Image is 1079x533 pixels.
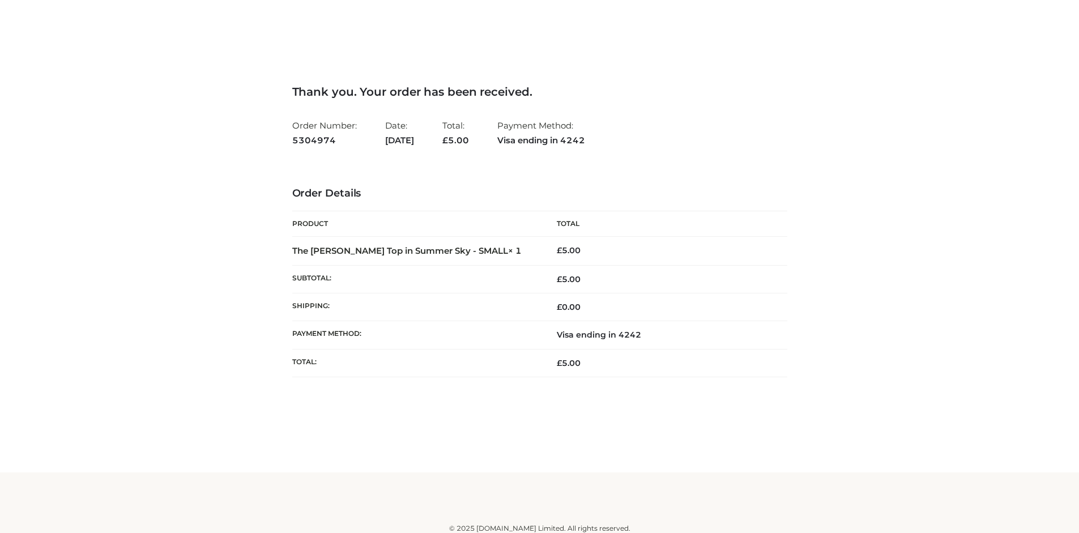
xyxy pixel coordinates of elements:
span: £ [557,245,562,255]
li: Order Number: [292,116,357,150]
strong: 5304974 [292,133,357,148]
li: Total: [442,116,469,150]
th: Total: [292,349,540,377]
th: Subtotal: [292,265,540,293]
span: 5.00 [557,358,581,368]
li: Date: [385,116,414,150]
li: Payment Method: [497,116,585,150]
span: £ [557,302,562,312]
h3: Order Details [292,187,787,200]
strong: The [PERSON_NAME] Top in Summer Sky - SMALL [292,245,522,256]
span: 5.00 [557,274,581,284]
strong: [DATE] [385,133,414,148]
strong: Visa ending in 4242 [497,133,585,148]
bdi: 0.00 [557,302,581,312]
h3: Thank you. Your order has been received. [292,85,787,99]
th: Total [540,211,787,237]
bdi: 5.00 [557,245,581,255]
span: £ [442,135,448,146]
th: Shipping: [292,293,540,321]
strong: × 1 [508,245,522,256]
span: 5.00 [442,135,469,146]
td: Visa ending in 4242 [540,321,787,349]
th: Payment method: [292,321,540,349]
span: £ [557,274,562,284]
span: £ [557,358,562,368]
th: Product [292,211,540,237]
